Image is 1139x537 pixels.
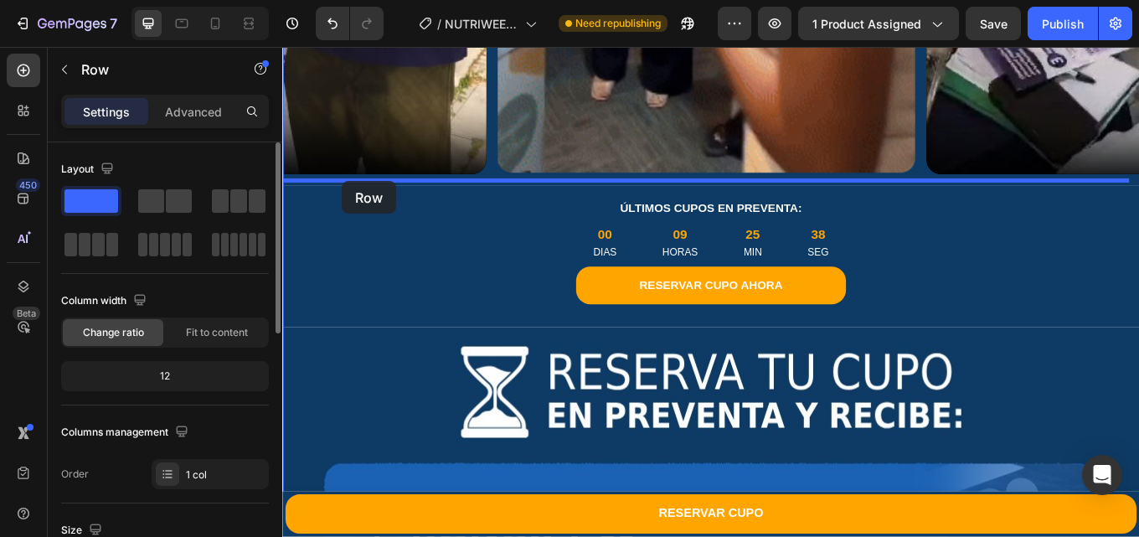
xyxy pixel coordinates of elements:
span: Fit to content [186,325,248,340]
div: Undo/Redo [316,7,384,40]
p: Advanced [165,103,222,121]
span: Save [980,17,1008,31]
div: Beta [13,307,40,320]
div: 1 col [186,467,265,483]
span: NUTRIWEEKEND FINAL [445,15,518,33]
p: Settings [83,103,130,121]
span: Need republishing [575,16,661,31]
div: Columns management [61,421,192,444]
p: Row [81,59,224,80]
button: 7 [7,7,125,40]
div: 12 [64,364,265,388]
span: 1 product assigned [812,15,921,33]
div: 450 [16,178,40,192]
p: 7 [110,13,117,34]
span: Change ratio [83,325,144,340]
div: Open Intercom Messenger [1082,455,1122,495]
div: Order [61,467,89,482]
div: Layout [61,158,117,181]
div: Publish [1042,15,1084,33]
button: Save [966,7,1021,40]
div: Column width [61,290,150,312]
button: 1 product assigned [798,7,959,40]
button: Publish [1028,7,1098,40]
iframe: Design area [282,47,1139,537]
span: / [437,15,441,33]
